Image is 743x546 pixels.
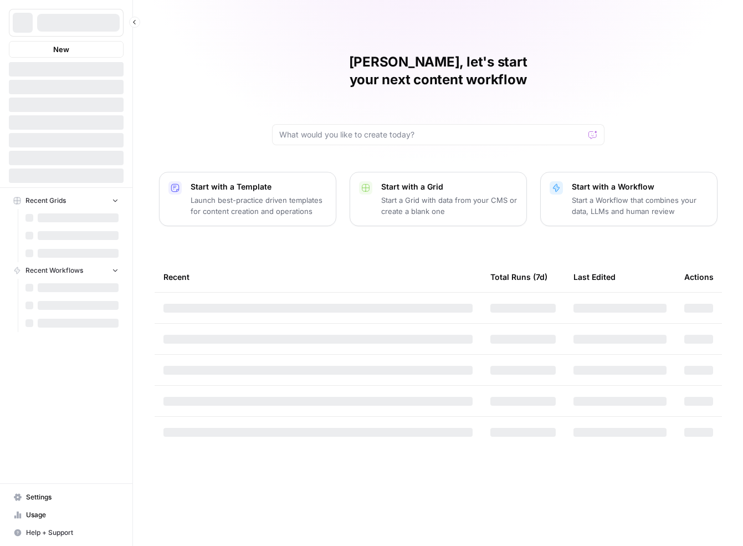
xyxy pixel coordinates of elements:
div: Total Runs (7d) [490,262,547,292]
input: What would you like to create today? [279,129,584,140]
button: Recent Workflows [9,262,124,279]
span: New [53,44,69,55]
button: New [9,41,124,58]
p: Start with a Grid [381,181,517,192]
div: Last Edited [573,262,616,292]
span: Help + Support [26,528,119,538]
p: Start a Grid with data from your CMS or create a blank one [381,195,517,217]
button: Start with a GridStart a Grid with data from your CMS or create a blank one [350,172,527,226]
a: Settings [9,488,124,506]
p: Start a Workflow that combines your data, LLMs and human review [572,195,708,217]
p: Start with a Template [191,181,327,192]
h1: [PERSON_NAME], let's start your next content workflow [272,53,604,89]
span: Recent Workflows [25,266,83,275]
span: Settings [26,492,119,502]
button: Start with a TemplateLaunch best-practice driven templates for content creation and operations [159,172,336,226]
button: Recent Grids [9,192,124,209]
span: Usage [26,510,119,520]
p: Launch best-practice driven templates for content creation and operations [191,195,327,217]
div: Recent [163,262,473,292]
span: Recent Grids [25,196,66,206]
button: Start with a WorkflowStart a Workflow that combines your data, LLMs and human review [540,172,718,226]
p: Start with a Workflow [572,181,708,192]
button: Help + Support [9,524,124,542]
a: Usage [9,506,124,524]
div: Actions [684,262,714,292]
